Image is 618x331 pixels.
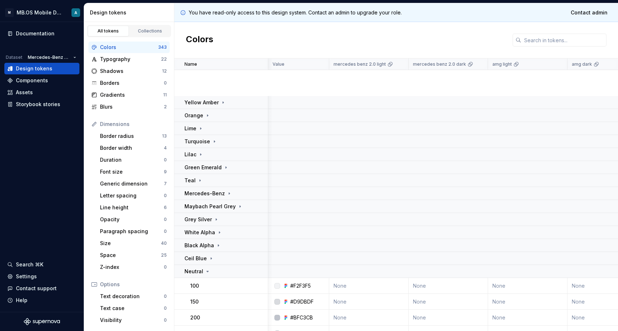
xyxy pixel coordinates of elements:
[4,259,79,270] button: Search ⌘K
[97,238,170,249] a: Size40
[488,294,567,310] td: None
[100,132,162,140] div: Border radius
[100,103,164,110] div: Blurs
[409,310,488,326] td: None
[16,261,43,268] div: Search ⌘K
[97,291,170,302] a: Text decoration0
[184,255,207,262] p: Ceil Blue
[100,204,164,211] div: Line height
[190,298,199,305] p: 150
[184,164,222,171] p: Green Emerald
[97,214,170,225] a: Opacity0
[4,99,79,110] a: Storybook stories
[413,61,466,67] p: mercedes benz 2.0 dark
[97,314,170,326] a: Visibility0
[329,310,409,326] td: None
[74,10,77,16] div: A
[161,252,167,258] div: 25
[162,68,167,74] div: 12
[334,61,386,67] p: mercedes benz 2.0 light
[100,293,164,300] div: Text decoration
[164,80,167,86] div: 0
[184,229,215,236] p: White Alpha
[4,75,79,86] a: Components
[164,181,167,187] div: 7
[100,216,164,223] div: Opacity
[184,125,196,132] p: Lime
[4,295,79,306] button: Help
[16,297,27,304] div: Help
[184,216,212,223] p: Grey Silver
[100,44,158,51] div: Colors
[488,278,567,294] td: None
[90,9,171,16] div: Design tokens
[184,99,219,106] p: Yellow Amber
[290,298,314,305] div: #D9DBDF
[161,240,167,246] div: 40
[100,281,167,288] div: Options
[164,317,167,323] div: 0
[28,55,70,60] span: Mercedes-Benz 2.0
[6,55,22,60] div: Dataset
[184,203,236,210] p: Maybach Pearl Grey
[164,145,167,151] div: 4
[290,314,313,321] div: #BFC3CB
[290,282,311,289] div: #F2F3F5
[100,240,161,247] div: Size
[184,151,196,158] p: Lilac
[190,282,199,289] p: 100
[88,89,170,101] a: Gradients11
[5,8,14,17] div: M
[17,9,63,16] div: MB.OS Mobile Design System
[100,156,164,164] div: Duration
[100,252,161,259] div: Space
[132,28,168,34] div: Collections
[158,44,167,50] div: 343
[186,34,213,47] h2: Colors
[100,228,164,235] div: Paragraph spacing
[164,305,167,311] div: 0
[100,91,163,99] div: Gradients
[164,293,167,299] div: 0
[521,34,606,47] input: Search in tokens...
[4,63,79,74] a: Design tokens
[4,28,79,39] a: Documentation
[100,79,164,87] div: Borders
[164,169,167,175] div: 9
[97,154,170,166] a: Duration0
[100,121,167,128] div: Dimensions
[100,180,164,187] div: Generic dimension
[100,56,161,63] div: Typography
[184,268,203,275] p: Neutral
[24,318,60,325] svg: Supernova Logo
[566,6,612,19] a: Contact admin
[492,61,512,67] p: amg light
[16,65,52,72] div: Design tokens
[163,92,167,98] div: 11
[184,177,196,184] p: Teal
[100,317,164,324] div: Visibility
[100,67,162,75] div: Shadows
[100,305,164,312] div: Text case
[16,77,48,84] div: Components
[97,178,170,190] a: Generic dimension7
[88,101,170,113] a: Blurs2
[25,52,79,62] button: Mercedes-Benz 2.0
[184,242,214,249] p: Black Alpha
[97,190,170,201] a: Letter spacing0
[97,249,170,261] a: Space25
[184,138,210,145] p: Turquoise
[100,264,164,271] div: Z-index
[100,168,164,175] div: Font size
[273,61,284,67] p: Value
[164,228,167,234] div: 0
[16,30,55,37] div: Documentation
[329,294,409,310] td: None
[184,190,225,197] p: Mercedes-Benz
[4,87,79,98] a: Assets
[4,283,79,294] button: Contact support
[88,42,170,53] a: Colors343
[97,302,170,314] a: Text case0
[329,278,409,294] td: None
